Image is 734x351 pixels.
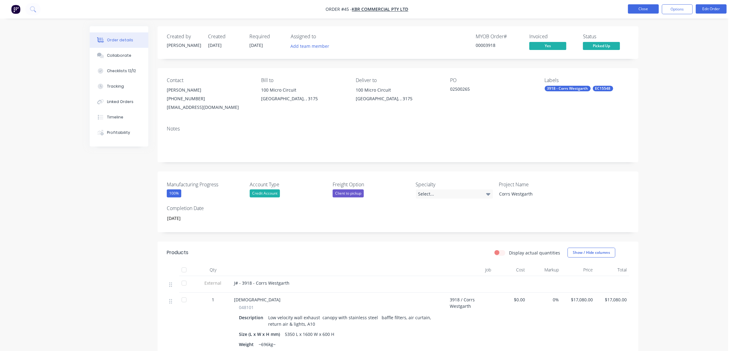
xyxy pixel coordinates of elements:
div: Order details [107,37,133,43]
label: Completion Date [167,204,244,212]
button: Options [662,4,693,14]
div: Markup [527,264,561,276]
div: [GEOGRAPHIC_DATA], , 3175 [356,94,440,103]
span: $17,080.00 [564,296,593,303]
div: [GEOGRAPHIC_DATA], , 3175 [261,94,346,103]
span: $0.00 [496,296,525,303]
div: 3918 - Corrs Westgarth [545,86,591,91]
button: Collaborate [90,48,148,63]
span: Picked Up [583,42,620,50]
div: PO [450,77,535,83]
div: 5350 L x 1600 W x 600 H [282,330,337,339]
div: Price [561,264,595,276]
div: Description [239,313,266,322]
div: MYOB Order # [476,34,522,39]
div: Contact [167,77,251,83]
div: Linked Orders [107,99,133,105]
button: Linked Orders [90,94,148,109]
div: [EMAIL_ADDRESS][DOMAIN_NAME] [167,103,251,112]
label: Account Type [250,181,327,188]
span: 1 [212,296,214,303]
div: Products [167,249,188,256]
div: Timeline [107,114,123,120]
label: Project Name [499,181,576,188]
div: Checklists 12/12 [107,68,136,74]
div: Select... [416,189,493,199]
div: Total [595,264,629,276]
div: Assigned to [291,34,352,39]
div: Created [208,34,242,39]
div: 02500265 [450,86,527,94]
a: KBR Commercial Pty Ltd [352,6,408,12]
div: [PERSON_NAME][PHONE_NUMBER][EMAIL_ADDRESS][DOMAIN_NAME] [167,86,251,112]
span: External [197,280,229,286]
div: Labels [545,77,629,83]
button: Close [628,4,659,14]
div: 100% [167,189,181,197]
span: Order #45 - [326,6,352,12]
div: 100 Micro Circuit [261,86,346,94]
div: Notes [167,126,629,132]
input: Enter date [163,213,240,223]
div: [PERSON_NAME] [167,86,251,94]
label: Manufacturing Progress [167,181,244,188]
span: J# - 3918 - Corrs Westgarth [234,280,289,286]
div: Job [447,264,494,276]
button: Order details [90,32,148,48]
div: 100 Micro Circuit [356,86,440,94]
span: $17,080.00 [598,296,627,303]
button: Add team member [291,42,333,50]
button: Add team member [287,42,333,50]
button: Timeline [90,109,148,125]
div: Deliver to [356,77,440,83]
label: Freight Option [333,181,410,188]
img: Factory [11,5,20,14]
div: Collaborate [107,53,131,58]
div: Invoiced [529,34,576,39]
div: Profitability [107,130,130,135]
div: 100 Micro Circuit[GEOGRAPHIC_DATA], , 3175 [356,86,440,105]
div: Created by [167,34,201,39]
div: [PHONE_NUMBER] [167,94,251,103]
div: Bill to [261,77,346,83]
div: Weight [239,340,256,349]
label: Display actual quantities [509,250,560,256]
span: [DEMOGRAPHIC_DATA] [234,297,281,303]
button: Show / Hide columns [568,248,615,258]
span: 0% [530,296,559,303]
div: Status [583,34,629,39]
div: 100 Micro Circuit[GEOGRAPHIC_DATA], , 3175 [261,86,346,105]
div: Credit Account [250,189,280,197]
button: Edit Order [696,4,727,14]
div: Client to pickup [333,189,364,197]
button: Profitability [90,125,148,140]
label: Specialty [416,181,493,188]
div: Low velocity wall exhaust canopy with stainless steel baffle filters, air curtain, return air & l... [266,313,440,328]
div: Required [249,34,283,39]
button: Checklists 12/12 [90,63,148,79]
button: Tracking [90,79,148,94]
button: Picked Up [583,42,620,51]
span: [DATE] [208,42,222,48]
div: Qty [195,264,232,276]
div: Size (L x W x H mm) [239,330,282,339]
div: ~696kg~ [256,340,278,349]
span: Yes [529,42,566,50]
div: 00003918 [476,42,522,48]
div: EC15548 [593,86,613,91]
div: Cost [494,264,527,276]
div: Tracking [107,84,124,89]
span: [DATE] [249,42,263,48]
div: [PERSON_NAME] [167,42,201,48]
span: 048101 [239,304,254,311]
div: Corrs Westgarth [494,189,571,198]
